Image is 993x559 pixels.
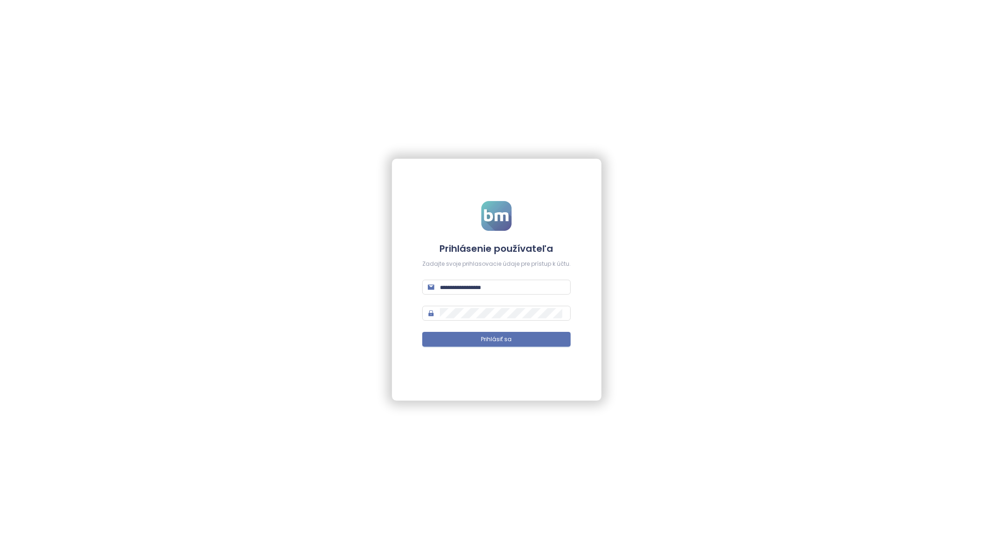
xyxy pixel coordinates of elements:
[481,335,512,344] span: Prihlásiť sa
[422,332,571,347] button: Prihlásiť sa
[481,201,512,231] img: logo
[428,310,434,317] span: lock
[428,284,434,290] span: mail
[422,242,571,255] h4: Prihlásenie používateľa
[422,260,571,269] div: Zadajte svoje prihlasovacie údaje pre prístup k účtu.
